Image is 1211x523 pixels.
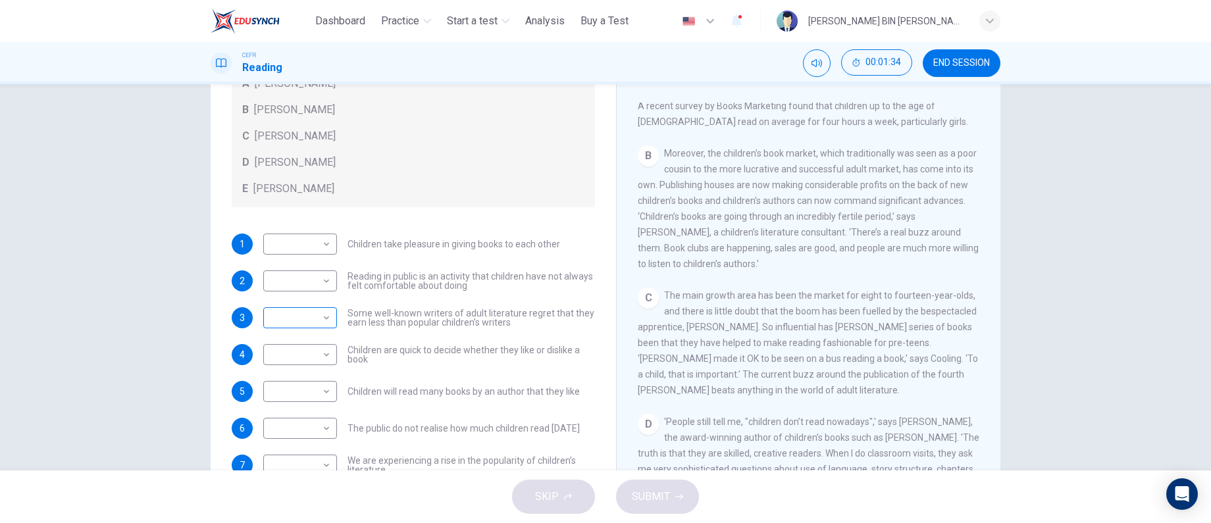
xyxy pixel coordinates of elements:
[242,181,248,197] span: E
[803,49,831,77] div: Mute
[253,181,334,197] span: [PERSON_NAME]
[348,272,595,290] span: Reading in public is an activity that children have not always felt comfortable about doing
[310,9,371,33] button: Dashboard
[240,313,245,322] span: 3
[638,414,659,435] div: D
[242,155,249,170] span: D
[348,309,595,327] span: Some well-known writers of adult literature regret that they earn less than popular children’s wr...
[638,416,979,522] span: 'People still tell me, "children don’t read nowadays",' says [PERSON_NAME], the award-winning aut...
[255,155,336,170] span: [PERSON_NAME]
[777,11,798,32] img: Profile picture
[242,51,256,60] span: CEFR
[575,9,634,33] button: Buy a Test
[681,16,697,26] img: en
[240,350,245,359] span: 4
[240,239,245,249] span: 1
[240,424,245,433] span: 6
[841,49,912,77] div: Hide
[254,102,335,118] span: [PERSON_NAME]
[348,239,560,249] span: Children take pleasure in giving books to each other
[1166,478,1198,510] div: Open Intercom Messenger
[841,49,912,76] button: 00:01:34
[638,148,979,269] span: Moreover, the children’s book market, which traditionally was seen as a poor cousin to the more l...
[211,8,280,34] img: ELTC logo
[348,345,595,364] span: Children are quick to decide whether they like or dislike a book
[211,8,310,34] a: ELTC logo
[376,9,436,33] button: Practice
[240,387,245,396] span: 5
[348,456,595,474] span: We are experiencing a rise in the popularity of children’s literature
[447,13,498,29] span: Start a test
[525,13,565,29] span: Analysis
[348,424,580,433] span: The public do not realise how much children read [DATE]
[808,13,964,29] div: [PERSON_NAME] BIN [PERSON_NAME]
[242,102,249,118] span: B
[638,145,659,166] div: B
[923,49,1000,77] button: END SESSION
[255,128,336,144] span: [PERSON_NAME]
[442,9,515,33] button: Start a test
[865,57,901,68] span: 00:01:34
[638,287,659,309] div: C
[520,9,570,33] button: Analysis
[348,387,580,396] span: Children will read many books by an author that they like
[638,290,978,395] span: The main growth area has been the market for eight to fourteen-year-olds, and there is little dou...
[381,13,419,29] span: Practice
[242,60,282,76] h1: Reading
[240,461,245,470] span: 7
[315,13,365,29] span: Dashboard
[242,128,249,144] span: C
[240,276,245,286] span: 2
[580,13,629,29] span: Buy a Test
[933,58,990,68] span: END SESSION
